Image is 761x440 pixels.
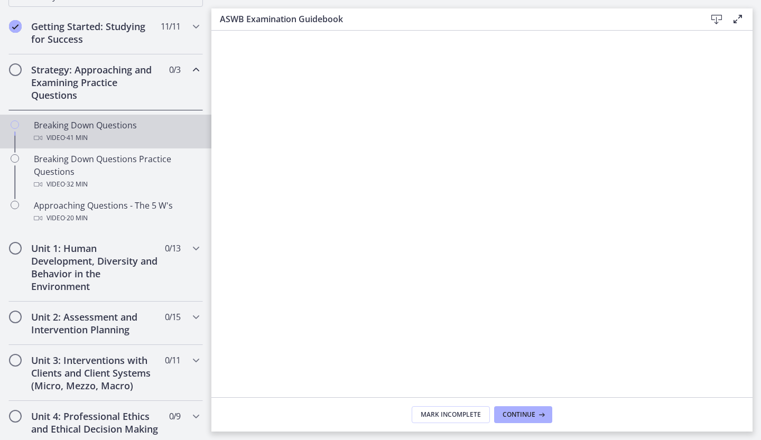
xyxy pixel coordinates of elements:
h2: Unit 2: Assessment and Intervention Planning [31,311,160,336]
h2: Unit 1: Human Development, Diversity and Behavior in the Environment [31,242,160,293]
span: 0 / 13 [165,242,180,255]
div: Approaching Questions - The 5 W's [34,199,199,224]
div: Video [34,132,199,144]
h2: Strategy: Approaching and Examining Practice Questions [31,63,160,101]
h3: ASWB Examination Guidebook [220,13,689,25]
div: Video [34,178,199,191]
h2: Unit 3: Interventions with Clients and Client Systems (Micro, Mezzo, Macro) [31,354,160,392]
span: · 20 min [65,212,88,224]
span: 0 / 3 [169,63,180,76]
button: Continue [494,406,552,423]
div: Breaking Down Questions Practice Questions [34,153,199,191]
span: Mark Incomplete [421,410,481,419]
span: 0 / 15 [165,311,180,323]
span: · 41 min [65,132,88,144]
span: 0 / 9 [169,410,180,423]
div: Video [34,212,199,224]
span: 0 / 11 [165,354,180,367]
div: Breaking Down Questions [34,119,199,144]
h2: Unit 4: Professional Ethics and Ethical Decision Making [31,410,160,435]
button: Mark Incomplete [412,406,490,423]
span: Continue [503,410,535,419]
i: Completed [9,20,22,33]
h2: Getting Started: Studying for Success [31,20,160,45]
span: · 32 min [65,178,88,191]
span: 11 / 11 [161,20,180,33]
